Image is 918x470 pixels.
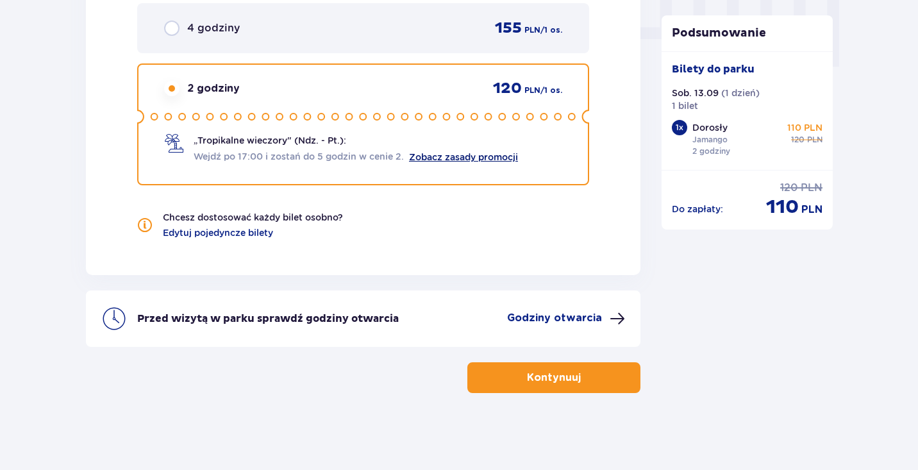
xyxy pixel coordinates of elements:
span: Wejdź po 17:00 i zostań do 5 godzin w cenie 2. [194,150,404,163]
p: 4 godziny [187,21,240,35]
p: „Tropikalne wieczory" (Ndz. - Pt.): [194,134,346,147]
p: 110 [766,195,799,219]
p: 2 godziny [692,146,730,157]
p: Godziny otwarcia [507,311,602,325]
a: Edytuj pojedyncze bilety [163,226,273,239]
p: 155 [495,19,522,38]
p: / 1 os. [540,24,562,36]
p: Dorosły [692,121,728,134]
p: Bilety do parku [672,62,755,76]
p: Kontynuuj [527,371,581,385]
p: 120 [791,134,805,146]
p: ( 1 dzień ) [721,87,760,99]
p: 120 [493,79,522,98]
p: PLN [524,24,540,36]
p: 2 godziny [187,81,240,96]
p: PLN [524,85,540,96]
p: PLN [807,134,822,146]
img: clock icon [101,306,127,332]
p: PLN [801,181,822,195]
p: Podsumowanie [662,26,833,41]
button: Kontynuuj [467,362,640,393]
button: Godziny otwarcia [507,311,625,326]
p: 110 PLN [787,121,822,134]
p: Do zapłaty : [672,203,723,215]
p: 120 [780,181,798,195]
p: Przed wizytą w parku sprawdź godziny otwarcia [137,312,399,326]
p: 1 bilet [672,99,698,112]
p: Chcesz dostosować każdy bilet osobno? [163,211,343,224]
div: 1 x [672,120,687,135]
p: PLN [801,203,822,217]
p: Sob. 13.09 [672,87,719,99]
a: Zobacz zasady promocji [409,152,518,162]
p: Jamango [692,134,728,146]
p: / 1 os. [540,85,562,96]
